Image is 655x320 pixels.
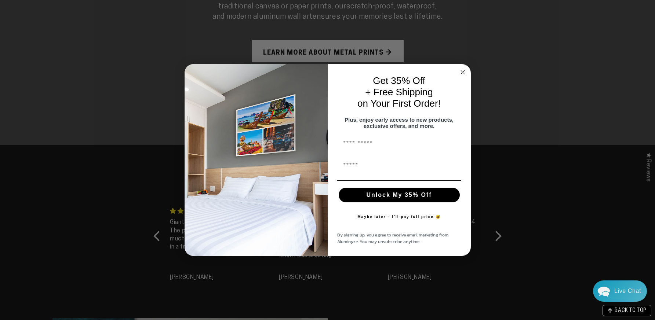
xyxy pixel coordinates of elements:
button: Unlock My 35% Off [339,188,460,202]
span: BACK TO TOP [615,308,647,313]
button: Maybe later – I’ll pay full price 😅 [354,210,444,224]
span: By signing up, you agree to receive email marketing from Aluminyze. You may unsubscribe anytime. [337,232,448,245]
span: on Your First Order! [357,98,441,109]
div: Chat widget toggle [593,280,647,302]
span: + Free Shipping [365,87,433,98]
div: Contact Us Directly [614,280,641,302]
span: Get 35% Off [373,75,425,86]
button: Close dialog [458,68,467,77]
span: Plus, enjoy early access to new products, exclusive offers, and more. [345,117,454,129]
img: 728e4f65-7e6c-44e2-b7d1-0292a396982f.jpeg [185,64,328,256]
